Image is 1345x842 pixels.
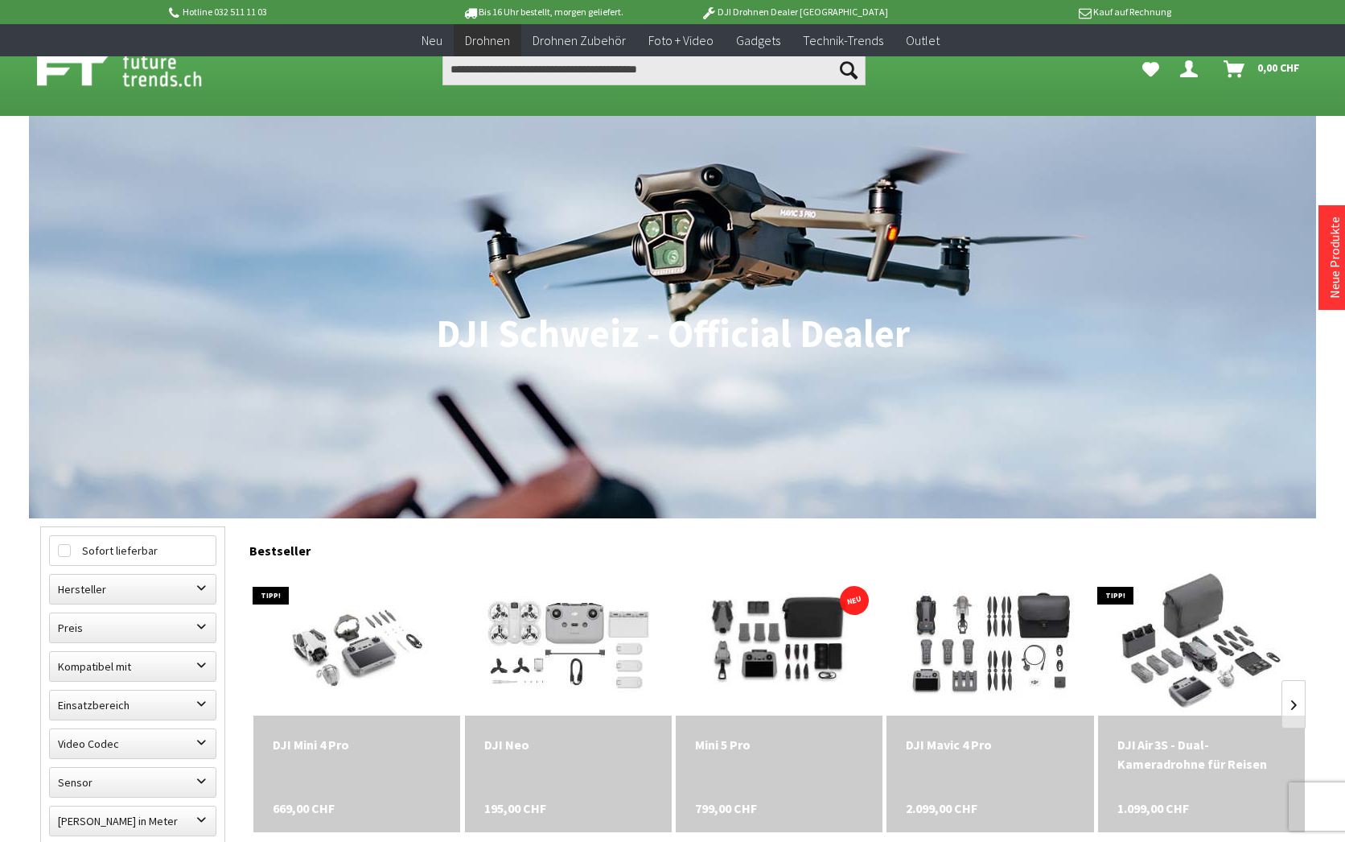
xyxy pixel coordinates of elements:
label: Video Codec [50,729,216,758]
div: DJI Air 3S - Dual-Kameradrohne für Reisen [1117,735,1285,774]
img: DJI Air 3S - Dual-Kameradrohne für Reisen [1116,571,1287,716]
label: Hersteller [50,575,216,604]
p: Kauf auf Rechnung [920,2,1171,22]
a: DJI Neo 195,00 CHF [484,735,652,754]
label: Preis [50,613,216,642]
a: Gadgets [725,24,792,57]
h1: DJI Schweiz - Official Dealer [40,314,1305,354]
img: Mini 5 Pro [676,574,882,712]
a: Neue Produkte [1326,217,1343,299]
a: Foto + Video [637,24,725,57]
div: Bestseller [249,526,1305,567]
div: DJI Mavic 4 Pro [906,735,1074,754]
img: Shop Futuretrends - zur Startseite wechseln [37,50,237,90]
span: 799,00 CHF [695,799,757,818]
a: Technik-Trends [792,24,895,57]
a: DJI Air 3S - Dual-Kameradrohne für Reisen 1.099,00 CHF [1117,735,1285,774]
span: 669,00 CHF [273,799,335,818]
label: Maximale Flughöhe in Meter [50,807,216,836]
span: Technik-Trends [803,32,883,48]
input: Produkt, Marke, Kategorie, EAN, Artikelnummer… [442,53,866,85]
p: Hotline 032 511 11 03 [166,2,417,22]
a: Drohnen [454,24,521,57]
a: DJI Mavic 4 Pro 2.099,00 CHF [906,735,1074,754]
label: Kompatibel mit [50,652,216,681]
a: Drohnen Zubehör [521,24,637,57]
span: 195,00 CHF [484,799,546,818]
a: Neu [410,24,454,57]
span: Foto + Video [648,32,714,48]
span: 2.099,00 CHF [906,799,977,818]
span: 0,00 CHF [1257,55,1300,80]
img: DJI Neo [483,571,654,716]
a: Warenkorb [1217,53,1308,85]
div: Mini 5 Pro [695,735,863,754]
p: Bis 16 Uhr bestellt, morgen geliefert. [417,2,668,22]
span: Gadgets [736,32,780,48]
label: Sofort lieferbar [50,536,216,565]
label: Sensor [50,768,216,797]
span: Neu [422,32,442,48]
a: DJI Mini 4 Pro 669,00 CHF [273,735,441,754]
span: Outlet [906,32,940,48]
p: DJI Drohnen Dealer [GEOGRAPHIC_DATA] [668,2,919,22]
span: 1.099,00 CHF [1117,799,1189,818]
a: Dein Konto [1174,53,1211,85]
img: DJI Mini 4 Pro [266,571,447,716]
span: Drohnen [465,32,510,48]
a: Meine Favoriten [1134,53,1167,85]
div: DJI Mini 4 Pro [273,735,441,754]
button: Suchen [832,53,866,85]
a: Mini 5 Pro 799,00 CHF [695,735,863,754]
label: Einsatzbereich [50,691,216,720]
a: Outlet [895,24,951,57]
span: Drohnen Zubehör [533,32,626,48]
img: DJI Mavic 4 Pro [894,571,1087,716]
div: DJI Neo [484,735,652,754]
